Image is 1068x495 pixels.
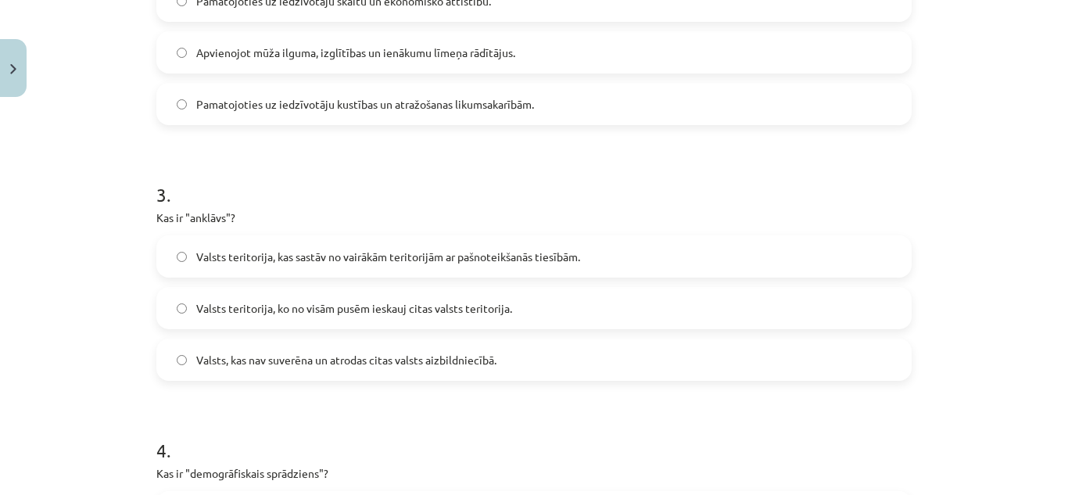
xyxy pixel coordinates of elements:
[177,48,187,58] input: Apvienojot mūža ilguma, izglītības un ienākumu līmeņa rādītājus.
[177,99,187,109] input: Pamatojoties uz iedzīvotāju kustības un atražošanas likumsakarībām.
[196,352,496,368] span: Valsts, kas nav suverēna un atrodas citas valsts aizbildniecībā.
[196,96,534,113] span: Pamatojoties uz iedzīvotāju kustības un atražošanas likumsakarībām.
[156,210,912,226] p: Kas ir "anklāvs"?
[10,64,16,74] img: icon-close-lesson-0947bae3869378f0d4975bcd49f059093ad1ed9edebbc8119c70593378902aed.svg
[156,465,912,482] p: Kas ir "demogrāfiskais sprādziens"?
[196,45,515,61] span: Apvienojot mūža ilguma, izglītības un ienākumu līmeņa rādītājus.
[177,303,187,314] input: Valsts teritorija, ko no visām pusēm ieskauj citas valsts teritorija.
[177,252,187,262] input: Valsts teritorija, kas sastāv no vairākām teritorijām ar pašnoteikšanās tiesībām.
[196,300,512,317] span: Valsts teritorija, ko no visām pusēm ieskauj citas valsts teritorija.
[156,156,912,205] h1: 3 .
[156,412,912,461] h1: 4 .
[196,249,580,265] span: Valsts teritorija, kas sastāv no vairākām teritorijām ar pašnoteikšanās tiesībām.
[177,355,187,365] input: Valsts, kas nav suverēna un atrodas citas valsts aizbildniecībā.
